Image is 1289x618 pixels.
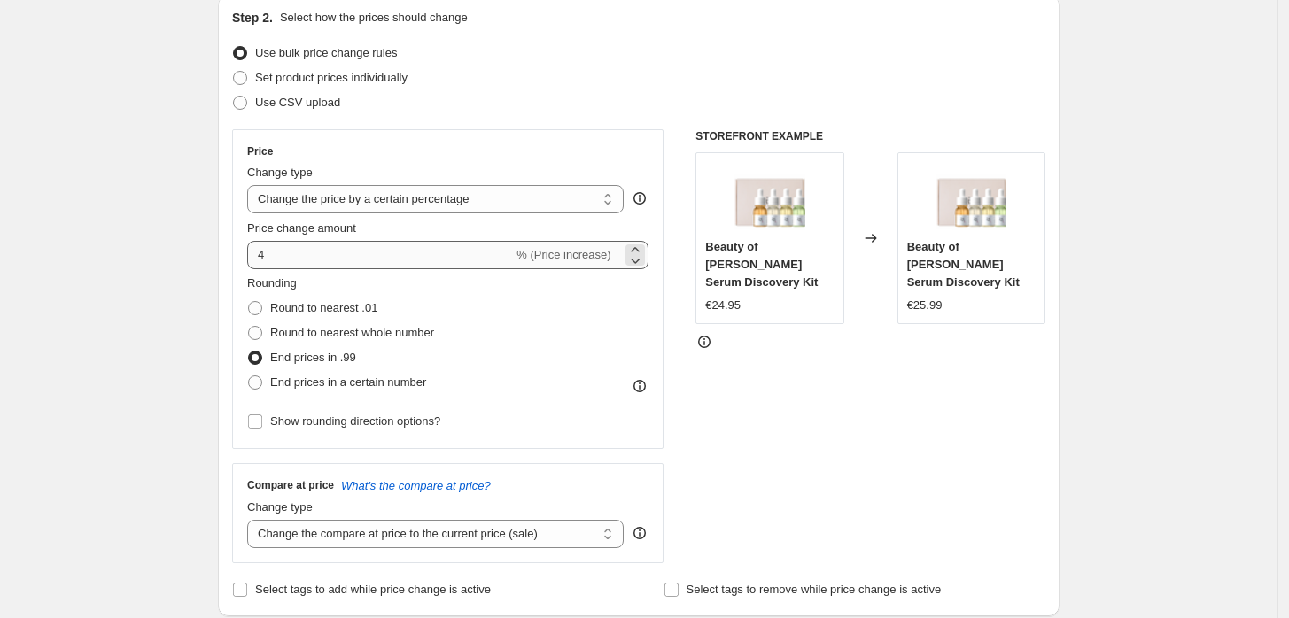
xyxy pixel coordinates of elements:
div: €24.95 [705,297,741,314]
span: Beauty of [PERSON_NAME] Serum Discovery Kit [705,240,818,289]
div: €25.99 [907,297,943,314]
span: Price change amount [247,221,356,235]
img: Beauty_of_Joseon_-_Hanbang_Serum_Discovery_Kit.5_80x.png [734,162,805,233]
div: help [631,189,648,207]
h2: Step 2. [232,9,273,27]
h6: STOREFRONT EXAMPLE [695,129,1045,143]
h3: Compare at price [247,478,334,492]
p: Select how the prices should change [280,9,468,27]
button: What's the compare at price? [341,479,491,492]
span: Round to nearest whole number [270,326,434,339]
span: Use CSV upload [255,96,340,109]
input: -15 [247,241,513,269]
span: Select tags to remove while price change is active [687,583,942,596]
span: Beauty of [PERSON_NAME] Serum Discovery Kit [907,240,1020,289]
span: Rounding [247,276,297,290]
span: Select tags to add while price change is active [255,583,491,596]
span: Round to nearest .01 [270,301,377,314]
span: Show rounding direction options? [270,414,440,428]
span: % (Price increase) [516,248,610,261]
div: help [631,524,648,542]
span: Change type [247,166,313,179]
span: Change type [247,500,313,514]
span: Set product prices individually [255,71,408,84]
span: Use bulk price change rules [255,46,397,59]
span: End prices in .99 [270,351,356,364]
h3: Price [247,144,273,158]
span: End prices in a certain number [270,375,426,389]
img: Beauty_of_Joseon_-_Hanbang_Serum_Discovery_Kit.5_80x.png [936,162,1006,233]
